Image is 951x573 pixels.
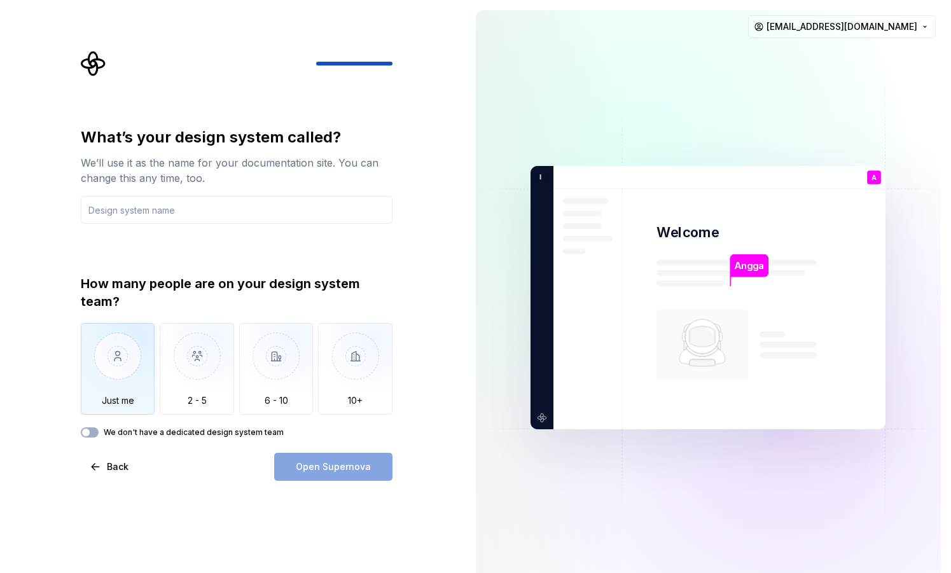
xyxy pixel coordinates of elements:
span: [EMAIL_ADDRESS][DOMAIN_NAME] [767,20,917,33]
div: We’ll use it as the name for your documentation site. You can change this any time, too. [81,155,392,186]
p: A [871,174,877,181]
svg: Supernova Logo [81,51,106,76]
input: Design system name [81,196,392,224]
div: How many people are on your design system team? [81,275,392,310]
div: What’s your design system called? [81,127,392,148]
p: Welcome [656,223,719,242]
span: Back [107,460,128,473]
button: [EMAIL_ADDRESS][DOMAIN_NAME] [748,15,936,38]
p: I [535,172,541,183]
button: Back [81,453,139,481]
label: We don't have a dedicated design system team [104,427,284,438]
p: Angga [735,259,765,273]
